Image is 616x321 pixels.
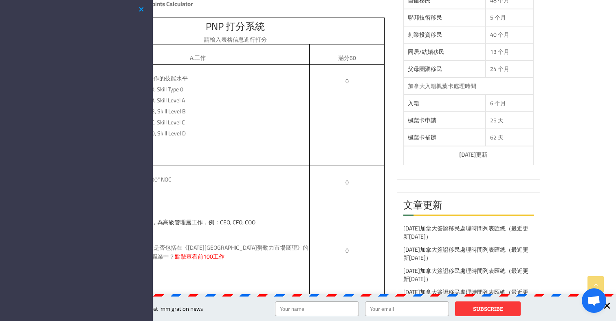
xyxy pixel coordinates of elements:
label: A.工作 [86,44,309,62]
a: 同居/結婚移民 [408,46,444,57]
span: NOC A, Skill Level A [139,95,185,106]
div: 加拿大入籍楓葉卡處理時間 [408,82,529,90]
a: [DATE]更新 [456,149,484,160]
td: 5 个月 [486,9,534,26]
a: 打開聊天 [582,288,606,313]
a: 點擊查看前100工作 [175,251,224,262]
h2: PNP 打分系統 [86,20,384,33]
label: 您的職業是否包括在《[DATE][GEOGRAPHIC_DATA]勞動力市場展望》的前100名職業中？ [131,234,309,261]
td: 13 个月 [486,43,534,60]
span: NOC D, Skill Level D [139,128,186,139]
a: 父母團聚移民 [408,64,442,74]
input: Your name [275,301,359,316]
a: Go to Top [587,276,604,292]
a: 入籍 [408,98,419,108]
label: 職業為 "00" NOC [131,166,309,184]
td: 6 个月 [486,95,534,112]
td: 24 个月 [486,60,534,77]
a: [DATE]加拿大簽證移民處理時間列表匯總（最近更新[DATE]） [403,287,528,306]
td: 62 天 [486,129,534,146]
span: NOC C, Skill Level C [139,117,185,128]
td: 40 个月 [486,26,534,43]
span: NOC B, Skill Level B [139,106,186,117]
h2: 文章更新 [403,199,534,216]
td: 25 天 [486,112,534,129]
strong: SUBSCRIBE [473,305,503,312]
a: [DATE]加拿大簽證移民處理時間列表匯總（最近更新[DATE]） [403,244,528,263]
span: 請輸入表格信息進行打分 [204,34,267,45]
a: [DATE]加拿大簽證移民處理時間列表匯總（最近更新[DATE]） [403,223,528,242]
span: NOC 0, Skill Type 0 [139,84,183,95]
a: 楓葉卡申請 [408,115,436,126]
label: 卑詩省工作的技能水平 [131,65,309,83]
a: 楓葉卡補辦 [408,132,436,143]
a: [DATE]加拿大簽證移民處理時間列表匯總（最近更新[DATE]） [403,266,528,284]
a: 創業投資移民 [408,29,442,40]
label: 滿分60 [310,44,384,62]
input: Your email [365,301,449,316]
a: 聯邦技術移民 [408,12,442,23]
